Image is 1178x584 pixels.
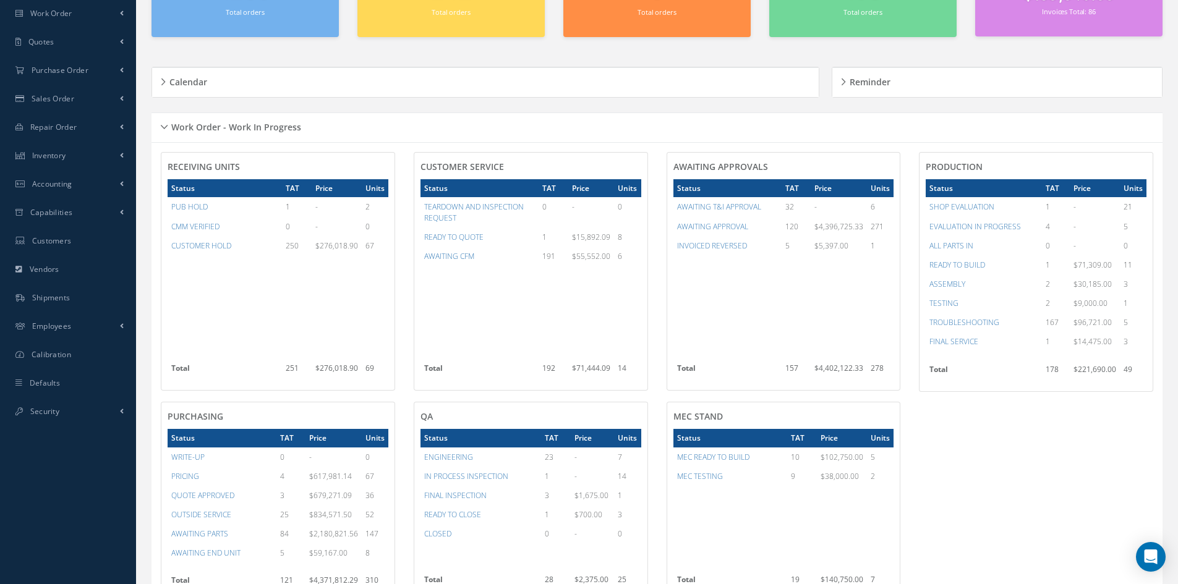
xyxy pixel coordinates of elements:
th: Units [867,179,894,197]
td: 5 [1120,313,1146,332]
span: $221,690.00 [1073,364,1116,375]
th: Status [673,429,788,447]
span: - [574,471,577,481]
td: 2 [1042,274,1070,294]
td: 1 [1042,332,1070,351]
h4: AWAITING APPROVALS [673,162,894,172]
th: TAT [541,429,571,447]
td: 278 [867,359,894,384]
span: $679,271.09 [309,490,352,501]
a: READY TO BUILD [929,260,985,270]
th: Status [420,179,539,197]
span: Repair Order [30,122,77,132]
td: 36 [362,486,388,505]
span: - [309,452,312,462]
span: - [574,528,577,539]
td: 9 [787,467,817,486]
span: Security [30,406,59,417]
span: Defaults [30,378,60,388]
span: $96,721.00 [1073,317,1112,328]
span: Vendors [30,264,59,274]
small: Total orders [432,7,470,17]
span: Inventory [32,150,66,161]
th: Units [362,429,388,447]
th: Price [1070,179,1120,197]
td: 1 [1042,197,1070,216]
span: $71,444.09 [572,363,610,373]
td: 2 [1042,294,1070,313]
span: $55,552.00 [572,251,610,261]
span: Calibration [32,349,71,360]
h5: Work Order - Work In Progress [168,118,301,133]
td: 0 [539,197,568,227]
td: 67 [362,236,388,255]
a: READY TO CLOSE [424,509,481,520]
span: $59,167.00 [309,548,348,558]
th: Total [926,360,1041,385]
small: Total orders [638,7,676,17]
span: $700.00 [574,509,602,520]
a: PUB HOLD [171,201,208,212]
a: ASSEMBLY [929,279,965,289]
td: 8 [614,227,641,247]
span: - [814,201,817,212]
small: Total orders [843,7,882,17]
h4: RECEIVING UNITS [168,162,388,172]
th: Units [614,179,641,197]
th: TAT [276,429,305,447]
td: 25 [276,505,305,524]
span: $1,675.00 [574,490,608,501]
h4: PRODUCTION [926,162,1146,172]
td: 0 [276,447,305,467]
h4: PURCHASING [168,412,388,422]
td: 21 [1120,197,1146,216]
td: 49 [1120,360,1146,385]
th: TAT [539,179,568,197]
td: 0 [1120,236,1146,255]
th: Units [867,429,894,447]
span: $276,018.90 [315,240,358,251]
th: TAT [782,179,811,197]
td: 6 [867,197,894,216]
span: - [1073,240,1076,251]
td: 3 [614,505,641,524]
td: 191 [539,247,568,266]
td: 0 [362,447,388,467]
span: $617,981.14 [309,471,352,481]
td: 3 [276,486,305,505]
div: Open Intercom Messenger [1136,542,1166,572]
a: AWAITING T&I APPROVAL [677,201,761,212]
span: Capabilities [30,207,73,218]
span: $38,000.00 [821,471,859,481]
a: FINAL INSPECTION [424,490,487,501]
th: Total [673,359,782,384]
td: 8 [362,543,388,562]
a: EVALUATION IN PROGRESS [929,221,1021,232]
td: 167 [1042,313,1070,332]
td: 1 [282,197,312,216]
span: Employees [32,321,72,331]
span: Purchase Order [32,65,88,75]
a: INVOICED REVERSED [677,240,747,251]
td: 192 [539,359,568,384]
span: Accounting [32,179,72,189]
a: ALL PARTS IN [929,240,973,251]
th: Status [420,429,541,447]
span: - [1073,221,1076,232]
a: PRICING [171,471,199,481]
th: Price [571,429,614,447]
td: 0 [282,217,312,236]
td: 3 [1120,332,1146,351]
a: WRITE-UP [171,452,205,462]
span: $5,397.00 [814,240,848,251]
td: 2 [362,197,388,216]
th: Status [168,179,282,197]
span: $102,750.00 [821,452,863,462]
span: $15,892.09 [572,232,610,242]
a: AWAITING PARTS [171,528,228,539]
td: 4 [276,467,305,486]
th: Status [673,179,782,197]
a: SHOP EVALUATION [929,201,994,212]
a: AWAITING APPROVAL [677,221,748,232]
td: 5 [782,236,811,255]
